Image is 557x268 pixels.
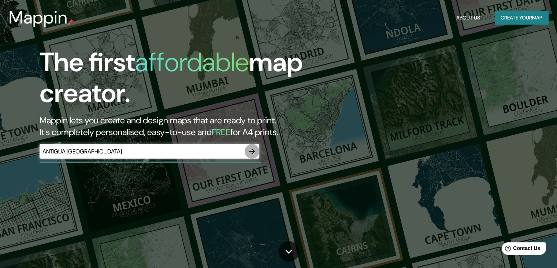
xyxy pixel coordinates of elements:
[135,45,249,79] h1: affordable
[453,11,483,25] button: About Us
[40,147,245,156] input: Choose your favourite place
[40,47,318,115] h1: The first map creator.
[68,19,74,25] img: mappin-pin
[492,239,549,260] iframe: Help widget launcher
[212,126,230,138] h5: FREE
[9,7,68,28] h3: Mappin
[40,115,318,138] h2: Mappin lets you create and design maps that are ready to print. It's completely personalised, eas...
[495,11,548,25] button: Create yourmap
